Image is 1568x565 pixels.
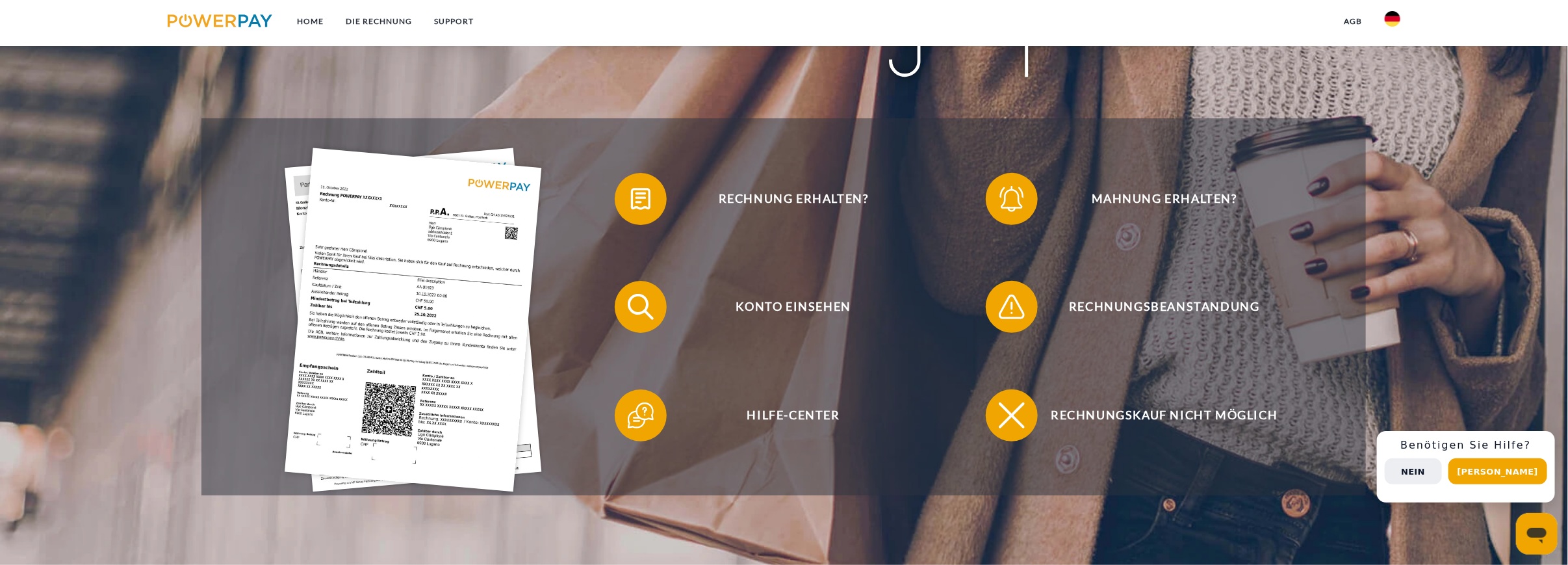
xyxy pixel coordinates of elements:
[996,399,1028,432] img: qb_close.svg
[996,183,1028,215] img: qb_bell.svg
[624,291,657,323] img: qb_search.svg
[335,10,423,33] a: DIE RECHNUNG
[986,389,1324,441] button: Rechnungskauf nicht möglich
[996,291,1028,323] img: qb_warning.svg
[634,281,953,333] span: Konto einsehen
[615,389,953,441] button: Hilfe-Center
[615,281,953,333] button: Konto einsehen
[1448,458,1547,484] button: [PERSON_NAME]
[634,389,953,441] span: Hilfe-Center
[1385,439,1547,452] h3: Benötigen Sie Hilfe?
[986,281,1324,333] button: Rechnungsbeanstandung
[624,183,657,215] img: qb_bill.svg
[423,10,485,33] a: SUPPORT
[615,173,953,225] button: Rechnung erhalten?
[1385,11,1400,27] img: de
[168,14,272,27] img: logo-powerpay.svg
[1516,513,1558,555] iframe: Schaltfläche zum Öffnen des Messaging-Fensters
[624,399,657,432] img: qb_help.svg
[286,10,335,33] a: Home
[1005,173,1324,225] span: Mahnung erhalten?
[1005,281,1324,333] span: Rechnungsbeanstandung
[1333,10,1374,33] a: agb
[1005,389,1324,441] span: Rechnungskauf nicht möglich
[1385,458,1442,484] button: Nein
[986,173,1324,225] button: Mahnung erhalten?
[634,173,953,225] span: Rechnung erhalten?
[1377,431,1555,503] div: Schnellhilfe
[285,148,542,492] img: single_invoice_powerpay_de.jpg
